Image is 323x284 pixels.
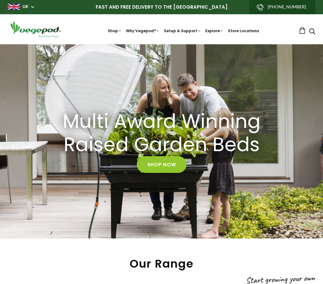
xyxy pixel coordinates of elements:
a: Why Vegepod? [126,28,160,33]
h2: Our Range [8,257,315,270]
img: gb_large.png [8,4,20,10]
a: UK [23,4,28,10]
a: Shop [108,28,122,33]
a: Multi Award Winning Raised Garden Beds [32,110,291,156]
a: Search [309,29,315,35]
a: Store Locations [228,28,259,33]
a: Explore [205,28,224,33]
img: Vegepod [8,20,63,38]
a: Setup & Support [164,28,201,33]
a: Shop Now [137,156,187,173]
